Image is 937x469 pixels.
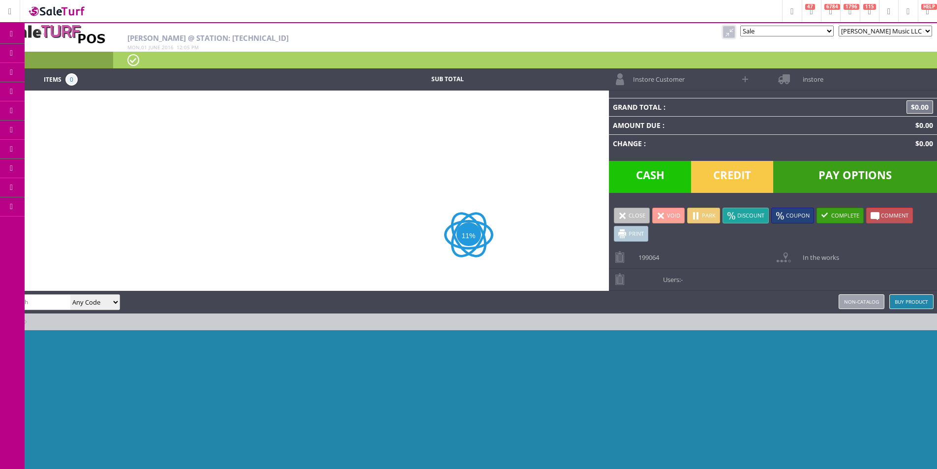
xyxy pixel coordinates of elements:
[28,4,87,18] img: SaleTurf
[771,208,814,223] a: Coupon
[149,44,160,51] span: June
[816,208,864,223] a: Complete
[4,295,70,309] input: Search
[162,44,174,51] span: 2016
[889,294,934,309] a: Buy Product
[141,44,147,51] span: 01
[805,4,815,10] span: 47
[609,161,691,193] span: Cash
[184,44,190,51] span: 05
[839,294,884,309] a: Non-catalog
[609,116,813,134] td: Amount Due :
[773,161,937,193] span: Pay Options
[614,226,648,242] a: Print
[658,269,683,284] span: Users:
[609,134,813,153] td: Change :
[177,44,182,51] span: 12
[921,4,937,10] span: HELP
[65,73,78,86] span: 0
[824,4,840,10] span: 6784
[365,73,530,86] td: Sub Total
[628,68,685,84] span: Instore Customer
[652,208,685,223] a: Void
[723,208,769,223] a: Discount
[911,139,933,148] span: $0.00
[911,121,933,130] span: $0.00
[798,68,823,84] span: instore
[863,4,876,10] span: 115
[614,208,650,223] a: Close
[127,44,140,51] span: Mon
[844,4,859,10] span: 1796
[907,100,933,114] span: $0.00
[44,73,61,84] span: Items
[127,44,199,51] span: , :
[127,34,596,42] h2: [PERSON_NAME] @ Station: [TECHNICAL_ID]
[609,98,813,116] td: Grand Total :
[691,161,773,193] span: Credit
[798,247,839,262] span: In the works
[191,44,199,51] span: pm
[681,275,683,284] span: -
[881,212,908,219] span: Comment
[687,208,720,223] a: Park
[634,247,659,262] span: 199064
